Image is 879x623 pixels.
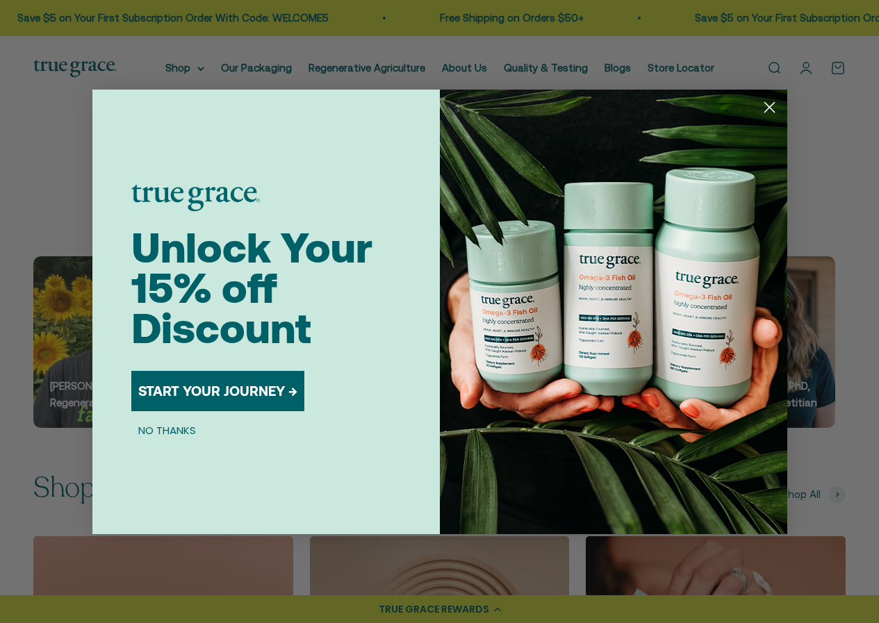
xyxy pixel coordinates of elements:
span: Unlock Your 15% off Discount [131,224,372,352]
button: NO THANKS [131,422,203,439]
img: 098727d5-50f8-4f9b-9554-844bb8da1403.jpeg [440,90,787,534]
img: logo placeholder [131,185,260,211]
button: START YOUR JOURNEY → [131,371,304,411]
button: Close dialog [757,95,782,119]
